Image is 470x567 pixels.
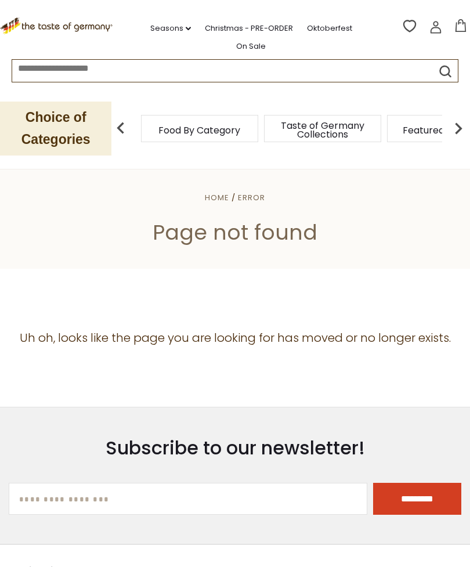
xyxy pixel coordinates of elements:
[276,121,369,139] a: Taste of Germany Collections
[150,22,191,35] a: Seasons
[36,219,434,245] h1: Page not found
[205,192,229,203] a: Home
[9,331,461,345] h4: Uh oh, looks like the page you are looking for has moved or no longer exists.
[307,22,352,35] a: Oktoberfest
[238,192,265,203] a: Error
[9,436,461,460] h3: Subscribe to our newsletter!
[236,40,266,53] a: On Sale
[447,117,470,140] img: next arrow
[205,22,293,35] a: Christmas - PRE-ORDER
[109,117,132,140] img: previous arrow
[158,126,240,135] a: Food By Category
